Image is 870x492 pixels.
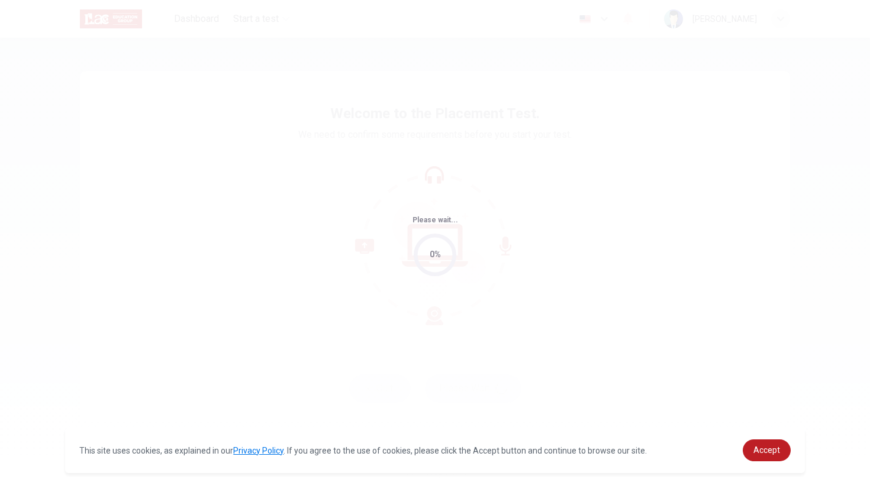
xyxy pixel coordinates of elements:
[79,446,647,455] span: This site uses cookies, as explained in our . If you agree to the use of cookies, please click th...
[753,445,780,455] span: Accept
[413,216,458,224] span: Please wait...
[743,439,791,461] a: dismiss cookie message
[430,248,441,261] div: 0%
[65,428,805,473] div: cookieconsent
[233,446,283,455] a: Privacy Policy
